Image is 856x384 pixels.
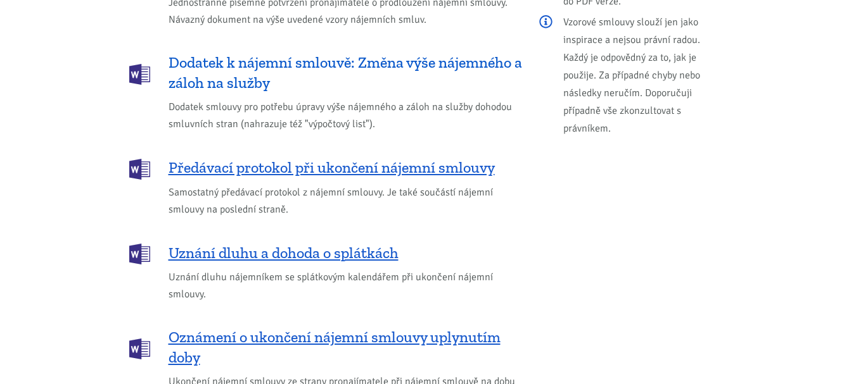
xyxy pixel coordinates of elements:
a: Dodatek k nájemní smlouvě: Změna výše nájemného a záloh na služby [129,53,522,93]
span: Uznání dluhu nájemníkem se splátkovým kalendářem při ukončení nájemní smlouvy. [169,269,522,303]
span: Dodatek k nájemní smlouvě: Změna výše nájemného a záloh na služby [169,53,522,93]
span: Uznání dluhu a dohoda o splátkách [169,243,399,263]
a: Uznání dluhu a dohoda o splátkách [129,242,522,263]
img: DOCX (Word) [129,64,150,85]
p: Vzorové smlouvy slouží jen jako inspirace a nejsou právní radou. Každý je odpovědný za to, jak je... [539,13,727,137]
span: Dodatek smlouvy pro potřebu úpravy výše nájemného a záloh na služby dohodou smluvních stran (nahr... [169,99,522,133]
img: DOCX (Word) [129,338,150,359]
img: DOCX (Word) [129,159,150,180]
span: Předávací protokol při ukončení nájemní smlouvy [169,158,495,178]
a: Předávací protokol při ukončení nájemní smlouvy [129,158,522,178]
span: Samostatný předávací protokol z nájemní smlouvy. Je také součástí nájemní smlouvy na poslední str... [169,184,522,218]
span: Oznámení o ukončení nájemní smlouvy uplynutím doby [169,327,522,368]
a: Oznámení o ukončení nájemní smlouvy uplynutím doby [129,327,522,368]
img: DOCX (Word) [129,244,150,264]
